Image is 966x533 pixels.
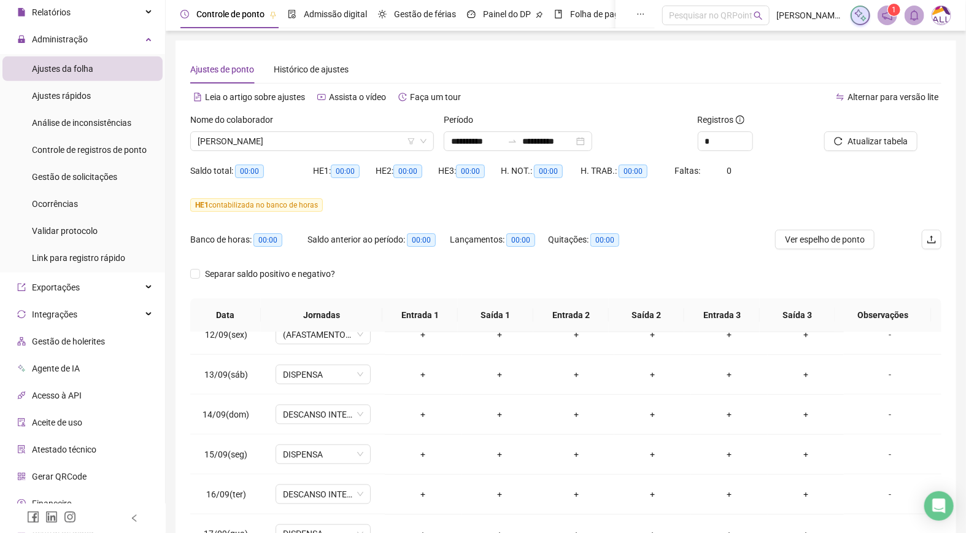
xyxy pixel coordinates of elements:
[483,9,531,19] span: Painel do DP
[548,448,605,461] div: +
[854,368,926,381] div: -
[854,448,926,461] div: -
[581,164,674,178] div: H. TRAB.:
[190,233,307,247] div: Banco de horas:
[548,368,605,381] div: +
[570,9,649,19] span: Folha de pagamento
[701,408,758,421] div: +
[924,491,954,521] div: Open Intercom Messenger
[32,34,88,44] span: Administração
[394,9,456,19] span: Gestão de férias
[609,298,684,332] th: Saída 2
[206,489,246,499] span: 16/09(ter)
[624,448,681,461] div: +
[32,253,125,263] span: Link para registro rápido
[395,488,452,501] div: +
[458,298,533,332] th: Saída 1
[393,165,422,178] span: 00:00
[395,448,452,461] div: +
[410,92,461,102] span: Faça um tour
[32,391,82,400] span: Acesso à API
[854,9,867,22] img: sparkle-icon.fc2bf0ac1784a2077858766a79e2daf3.svg
[32,282,80,292] span: Exportações
[130,514,139,523] span: left
[32,472,87,481] span: Gerar QRCode
[848,92,938,102] span: Alternar para versão lite
[190,113,281,126] label: Nome do colaborador
[624,408,681,421] div: +
[17,445,26,454] span: solution
[17,283,26,292] span: export
[777,9,843,22] span: [PERSON_NAME] - ALLREDE
[17,391,26,400] span: api
[376,164,438,178] div: HE 2:
[836,93,844,101] span: swap
[624,328,681,341] div: +
[32,199,78,209] span: Ocorrências
[32,7,71,17] span: Relatórios
[64,511,76,523] span: instagram
[288,10,296,18] span: file-done
[736,115,744,124] span: info-circle
[193,93,202,101] span: file-text
[754,11,763,20] span: search
[590,233,619,247] span: 00:00
[778,368,835,381] div: +
[471,448,528,461] div: +
[888,4,900,16] sup: 1
[283,325,363,344] span: (AFASTAMENTO INSS)
[313,164,376,178] div: HE 1:
[701,368,758,381] div: +
[835,298,931,332] th: Observações
[534,165,563,178] span: 00:00
[17,8,26,17] span: file
[508,136,517,146] span: to
[548,408,605,421] div: +
[407,233,436,247] span: 00:00
[932,6,951,25] img: 75003
[27,511,39,523] span: facebook
[395,408,452,421] div: +
[854,328,926,341] div: -
[283,405,363,424] span: DESCANSO INTER-JORNADA
[778,448,835,461] div: +
[554,10,563,18] span: book
[420,138,427,145] span: down
[32,499,72,508] span: Financeiro
[444,113,481,126] label: Período
[834,137,843,146] span: reload
[398,93,407,101] span: history
[283,365,363,384] span: DISPENSA
[471,408,528,421] div: +
[909,10,920,21] span: bell
[508,136,517,146] span: swap-right
[536,11,543,18] span: pushpin
[624,368,681,381] div: +
[698,113,744,126] span: Registros
[548,233,642,247] div: Quitações:
[760,298,835,332] th: Saída 3
[317,93,326,101] span: youtube
[471,368,528,381] div: +
[283,445,363,464] span: DISPENSA
[235,165,264,178] span: 00:00
[32,64,93,74] span: Ajustes da folha
[304,9,367,19] span: Admissão digital
[408,138,415,145] span: filter
[848,134,908,148] span: Atualizar tabela
[727,166,732,176] span: 0
[45,511,58,523] span: linkedin
[395,328,452,341] div: +
[882,10,893,21] span: notification
[198,132,427,150] span: GUSTAVO RODRIGO DE SOUZA REIS
[269,11,277,18] span: pushpin
[32,364,80,373] span: Agente de IA
[778,408,835,421] div: +
[196,9,265,19] span: Controle de ponto
[674,166,702,176] span: Faltas:
[378,10,387,18] span: sun
[17,418,26,427] span: audit
[32,418,82,427] span: Aceite de uso
[701,328,758,341] div: +
[261,298,382,332] th: Jornadas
